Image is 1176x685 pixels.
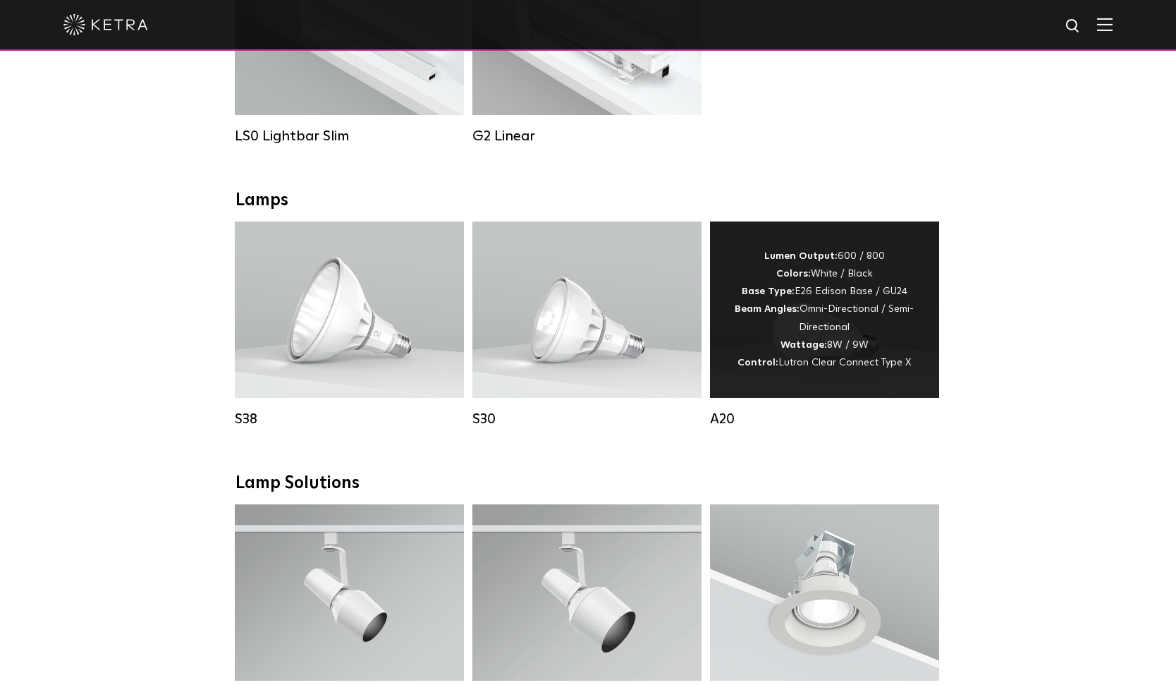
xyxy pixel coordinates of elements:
strong: Colors: [776,269,811,279]
div: 600 / 800 White / Black E26 Edison Base / GU24 Omni-Directional / Semi-Directional 8W / 9W [731,248,918,372]
strong: Beam Angles: [735,304,800,314]
strong: Wattage: [780,340,827,350]
a: S30 Lumen Output:1100Colors:White / BlackBase Type:E26 Edison Base / GU24Beam Angles:15° / 25° / ... [472,222,702,426]
img: ketra-logo-2019-white [63,14,148,35]
div: Lamp Solutions [235,473,941,494]
span: Lutron Clear Connect Type X [778,358,911,368]
div: A20 [710,411,939,428]
a: S38 Lumen Output:1100Colors:White / BlackBase Type:E26 Edison Base / GU24Beam Angles:10° / 25° / ... [235,222,464,426]
div: S30 [472,411,702,428]
img: search icon [1065,18,1082,35]
div: G2 Linear [472,128,702,145]
strong: Base Type: [742,286,795,296]
img: Hamburger%20Nav.svg [1097,18,1113,31]
strong: Lumen Output: [764,251,838,261]
div: LS0 Lightbar Slim [235,128,464,145]
strong: Control: [737,358,778,368]
div: Lamps [235,190,941,211]
div: S38 [235,411,464,428]
a: A20 Lumen Output:600 / 800Colors:White / BlackBase Type:E26 Edison Base / GU24Beam Angles:Omni-Di... [710,222,939,426]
